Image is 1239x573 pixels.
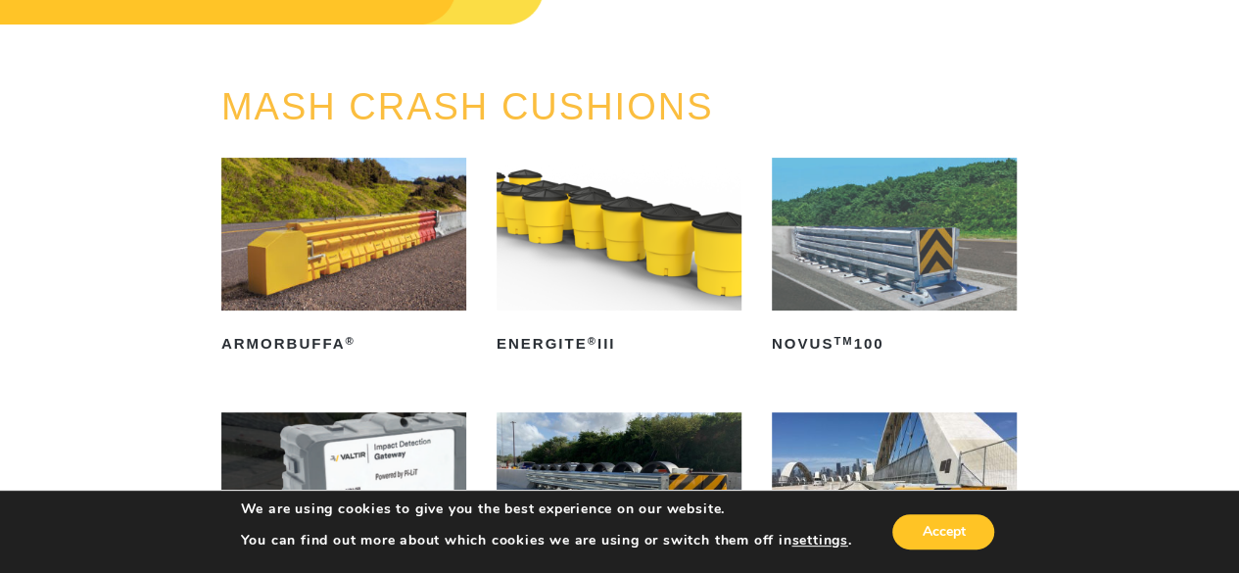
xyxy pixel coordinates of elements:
button: Accept [892,514,994,549]
sup: ® [345,335,355,347]
h2: ENERGITE III [497,328,741,359]
sup: TM [834,335,853,347]
sup: ® [588,335,597,347]
h2: NOVUS 100 [772,328,1017,359]
p: We are using cookies to give you the best experience on our website. [241,501,852,518]
p: You can find out more about which cookies we are using or switch them off in . [241,532,852,549]
a: ArmorBuffa® [221,158,466,359]
a: MASH CRASH CUSHIONS [221,86,714,127]
button: settings [791,532,847,549]
a: NOVUSTM100 [772,158,1017,359]
a: ENERGITE®III [497,158,741,359]
h2: ArmorBuffa [221,328,466,359]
